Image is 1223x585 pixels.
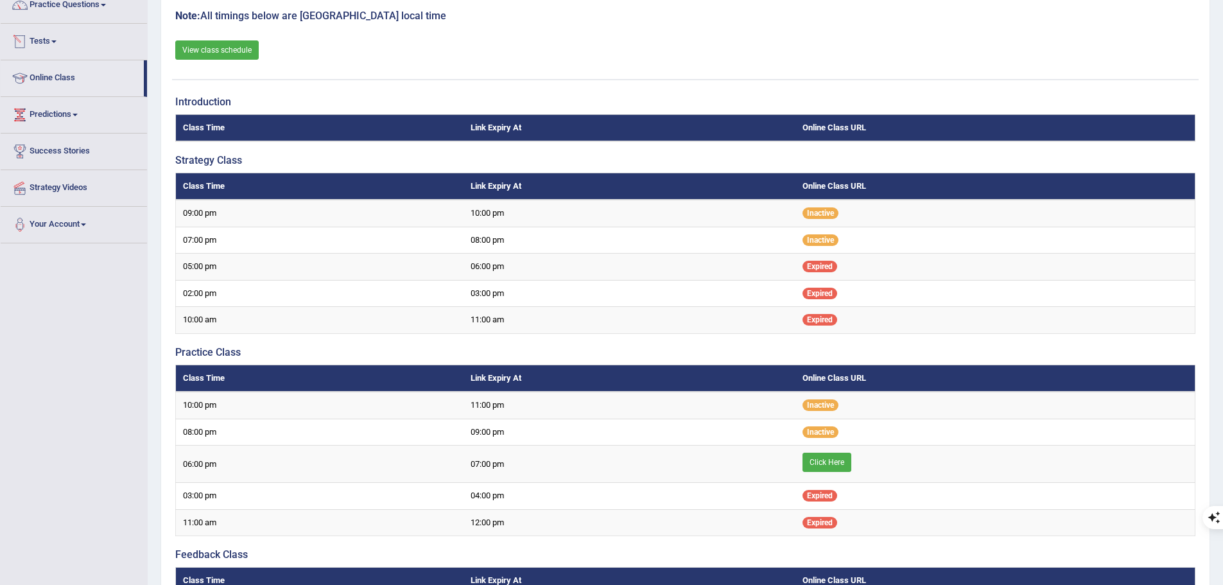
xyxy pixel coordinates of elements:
td: 11:00 am [176,509,464,536]
td: 11:00 pm [464,392,795,419]
td: 10:00 am [176,307,464,334]
span: Expired [802,288,837,299]
a: Your Account [1,207,147,239]
td: 07:00 pm [176,227,464,254]
a: Strategy Videos [1,170,147,202]
td: 06:00 pm [176,446,464,483]
td: 10:00 pm [176,392,464,419]
td: 03:00 pm [176,483,464,510]
h3: All timings below are [GEOGRAPHIC_DATA] local time [175,10,1195,22]
td: 08:00 pm [176,419,464,446]
td: 06:00 pm [464,254,795,281]
span: Expired [802,490,837,502]
span: Expired [802,517,837,528]
a: Online Class [1,60,144,92]
a: Tests [1,24,147,56]
th: Online Class URL [795,114,1195,141]
th: Class Time [176,114,464,141]
td: 08:00 pm [464,227,795,254]
td: 02:00 pm [176,280,464,307]
th: Link Expiry At [464,173,795,200]
h3: Introduction [175,96,1195,108]
th: Online Class URL [795,173,1195,200]
a: Success Stories [1,134,147,166]
h3: Feedback Class [175,549,1195,561]
th: Online Class URL [795,365,1195,392]
td: 05:00 pm [176,254,464,281]
td: 03:00 pm [464,280,795,307]
a: View class schedule [175,40,259,60]
td: 12:00 pm [464,509,795,536]
span: Expired [802,261,837,272]
a: Click Here [802,453,851,472]
span: Inactive [802,399,838,411]
td: 09:00 pm [176,200,464,227]
td: 11:00 am [464,307,795,334]
h3: Practice Class [175,347,1195,358]
td: 10:00 pm [464,200,795,227]
td: 04:00 pm [464,483,795,510]
span: Expired [802,314,837,326]
td: 07:00 pm [464,446,795,483]
b: Note: [175,10,200,22]
h3: Strategy Class [175,155,1195,166]
td: 09:00 pm [464,419,795,446]
th: Class Time [176,365,464,392]
a: Predictions [1,97,147,129]
th: Link Expiry At [464,365,795,392]
th: Link Expiry At [464,114,795,141]
span: Inactive [802,234,838,246]
span: Inactive [802,426,838,438]
th: Class Time [176,173,464,200]
span: Inactive [802,207,838,219]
